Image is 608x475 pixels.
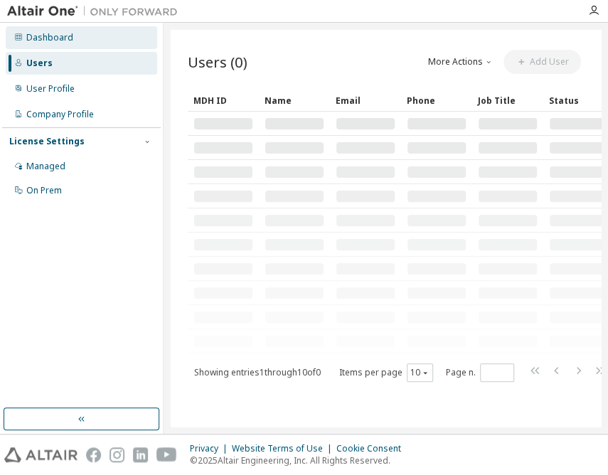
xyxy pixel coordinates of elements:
div: MDH ID [193,89,253,112]
div: Name [265,89,324,112]
img: youtube.svg [156,447,177,462]
div: Phone [407,89,466,112]
span: Page n. [446,363,514,382]
img: instagram.svg [110,447,124,462]
div: Dashboard [26,32,73,43]
span: Showing entries 1 through 10 of 0 [194,366,321,378]
div: Privacy [190,443,232,454]
img: facebook.svg [86,447,101,462]
p: © 2025 Altair Engineering, Inc. All Rights Reserved. [190,454,410,466]
div: Users [26,58,53,69]
div: User Profile [26,83,75,95]
div: Cookie Consent [336,443,410,454]
div: Company Profile [26,109,94,120]
span: Users (0) [188,52,247,72]
div: On Prem [26,185,62,196]
div: Email [336,89,395,112]
div: Job Title [478,89,538,112]
img: linkedin.svg [133,447,148,462]
button: 10 [410,367,430,378]
span: Items per page [339,363,433,382]
button: More Actions [427,50,495,74]
img: Altair One [7,4,185,18]
div: Website Terms of Use [232,443,336,454]
img: altair_logo.svg [4,447,78,462]
button: Add User [503,50,581,74]
div: License Settings [9,136,85,147]
div: Managed [26,161,65,172]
